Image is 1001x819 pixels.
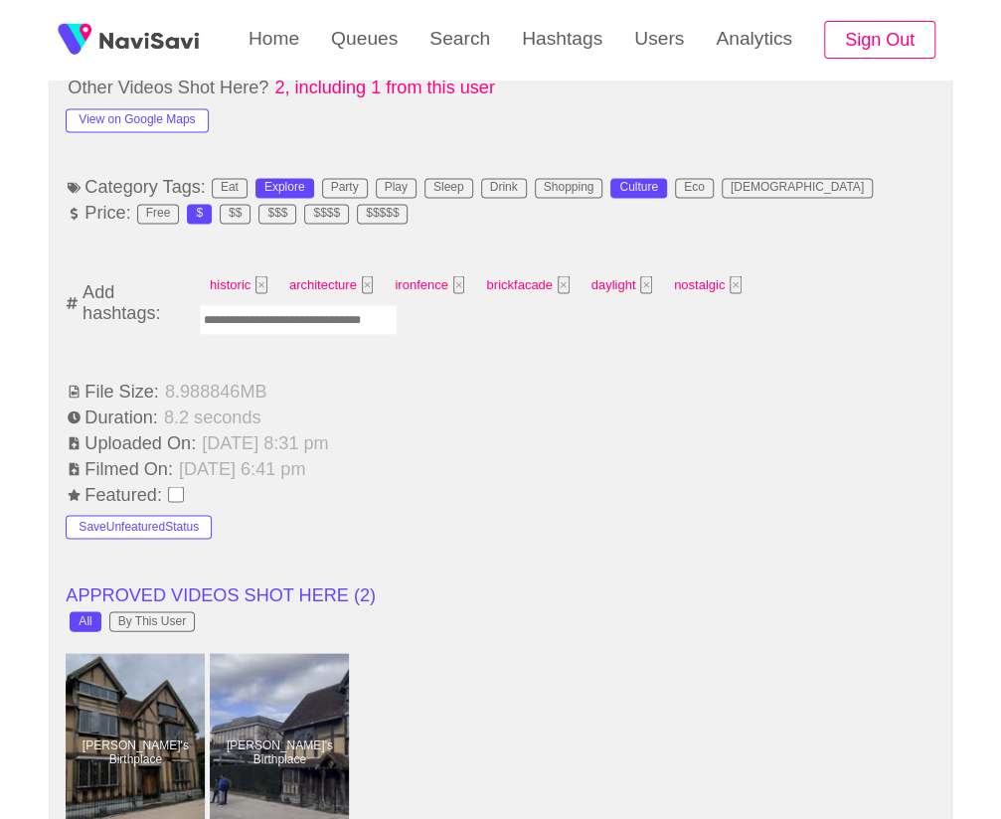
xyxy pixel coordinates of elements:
[824,21,935,60] button: Sign Out
[66,78,270,98] span: Other Videos Shot Here?
[50,15,99,65] img: fireSpot
[272,78,496,98] span: 2, including 1 from this user
[196,207,203,221] div: $
[668,269,748,300] span: nostalgic
[585,269,658,300] span: daylight
[81,281,197,323] span: Add hashtags:
[283,269,380,300] span: architecture
[480,269,575,300] span: brickfacade
[199,304,398,335] input: Enter tag here and press return
[453,275,465,294] button: Tag at index 2 with value 32701 focussed. Press backspace to remove
[204,269,273,300] span: historic
[313,207,340,221] div: $$$$
[118,614,186,628] div: By This User
[66,203,132,224] span: Price:
[66,432,198,453] span: Uploaded On:
[619,181,658,195] div: Culture
[389,269,470,300] span: ironfence
[366,207,399,221] div: $$$$$
[221,181,239,195] div: Eat
[730,275,742,294] button: Tag at index 5 with value 5939 focussed. Press backspace to remove
[163,381,269,402] span: 8.988846 MB
[66,407,159,427] span: Duration:
[385,181,408,195] div: Play
[684,181,705,195] div: Eco
[66,381,160,402] span: File Size:
[558,275,570,294] button: Tag at index 3 with value 46080 focussed. Press backspace to remove
[162,407,263,427] span: 8.2 seconds
[264,181,305,195] div: Explore
[544,181,594,195] div: Shopping
[490,181,518,195] div: Drink
[66,484,164,505] span: Featured:
[640,275,652,294] button: Tag at index 4 with value 2611 focussed. Press backspace to remove
[267,207,287,221] div: $$$
[200,432,330,453] span: [DATE] 8:31 pm
[146,207,171,221] div: Free
[331,181,359,195] div: Party
[66,515,212,539] button: SaveUnfeaturedStatus
[66,177,207,198] span: Category Tags:
[66,108,208,132] button: View on Google Maps
[66,583,934,607] li: APPROVED VIDEOS SHOT HERE ( 2 )
[255,275,267,294] button: Tag at index 0 with value 2444 focussed. Press backspace to remove
[433,181,464,195] div: Sleep
[66,107,208,127] a: View on Google Maps
[177,458,307,479] span: [DATE] 6:41 pm
[229,207,242,221] div: $$
[79,614,91,628] div: All
[362,275,374,294] button: Tag at index 1 with value 2391 focussed. Press backspace to remove
[731,181,864,195] div: [DEMOGRAPHIC_DATA]
[99,30,199,50] img: fireSpot
[66,458,175,479] span: Filmed On:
